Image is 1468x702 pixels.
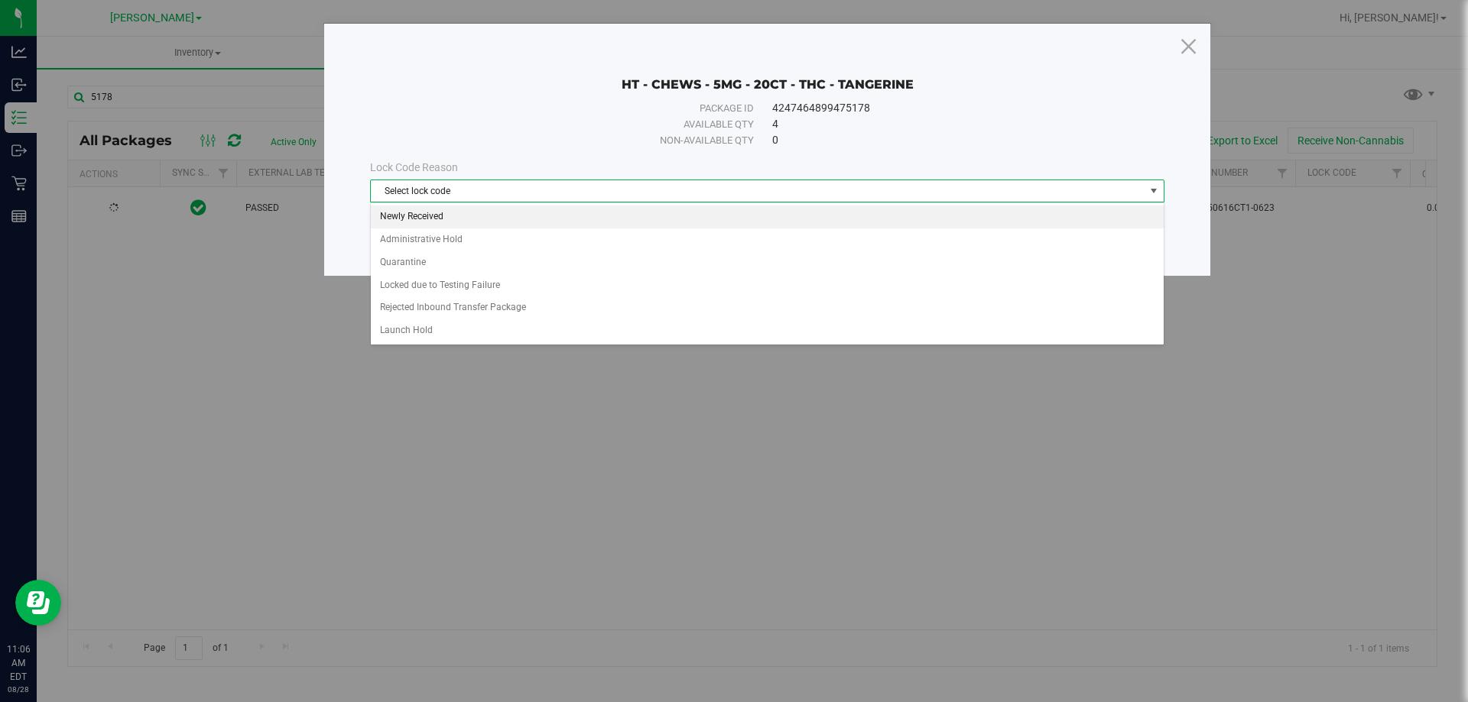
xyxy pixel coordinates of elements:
[371,205,1164,228] li: Newly Received
[1145,180,1164,202] span: select
[772,100,1130,116] div: 4247464899475178
[370,54,1164,92] div: HT - CHEWS - 5MG - 20CT - THC - TANGERINE
[371,296,1164,319] li: Rejected Inbound Transfer Package
[371,251,1164,274] li: Quarantine
[371,274,1164,297] li: Locked due to Testing Failure
[371,228,1164,251] li: Administrative Hold
[772,116,1130,132] div: 4
[371,180,1145,202] span: Select lock code
[404,101,754,116] div: Package ID
[371,319,1164,342] li: Launch Hold
[370,161,458,173] span: Lock Code Reason
[772,132,1130,148] div: 0
[404,133,754,148] div: Non-available qty
[404,117,754,132] div: Available qty
[15,580,61,626] iframe: Resource center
